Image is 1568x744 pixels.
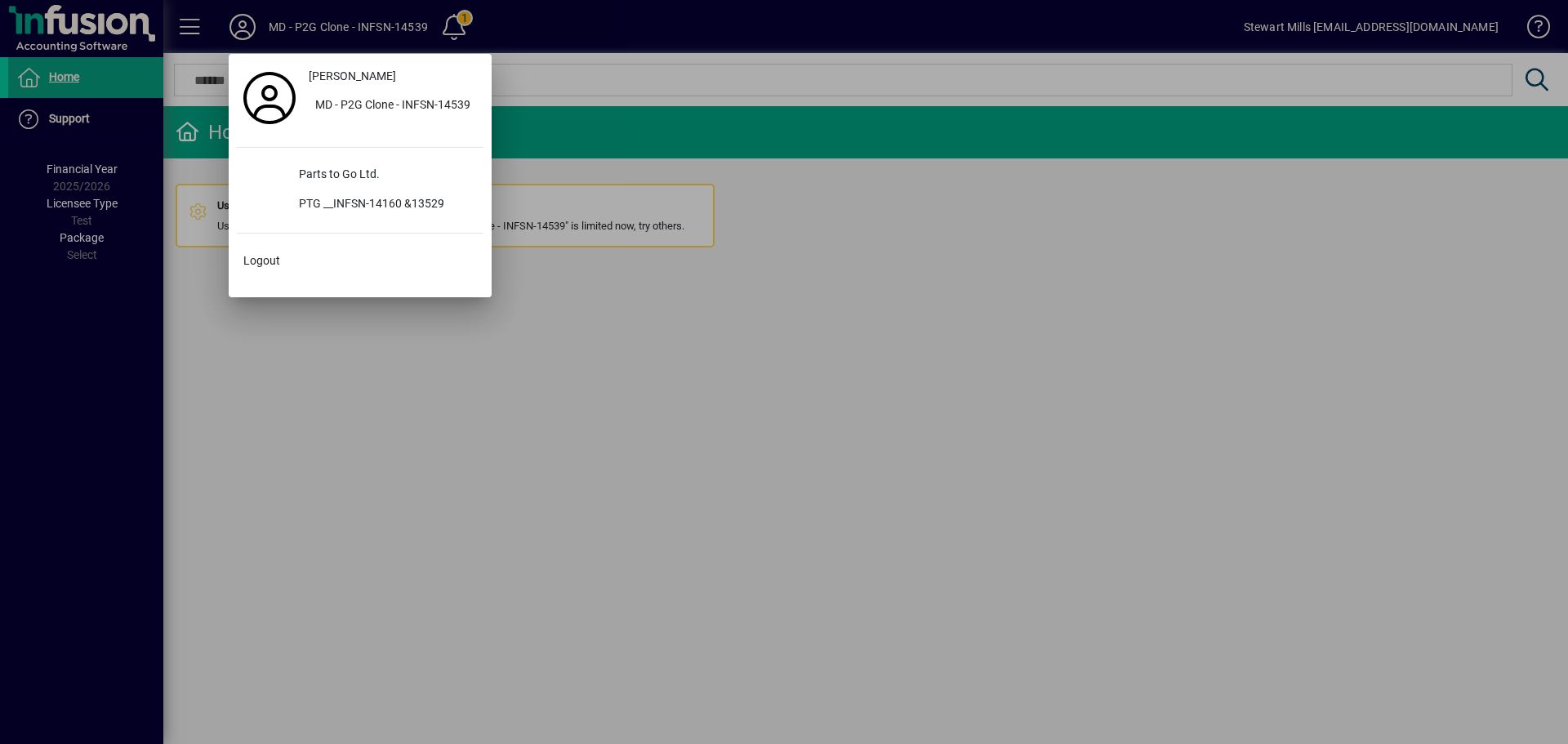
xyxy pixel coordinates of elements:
a: Profile [237,83,302,113]
span: [PERSON_NAME] [309,68,396,85]
button: MD - P2G Clone - INFSN-14539 [302,91,483,121]
div: PTG __INFSN-14160 &13529 [286,190,483,220]
div: Parts to Go Ltd. [286,161,483,190]
span: Logout [243,252,280,270]
button: Parts to Go Ltd. [237,161,483,190]
button: PTG __INFSN-14160 &13529 [237,190,483,220]
a: [PERSON_NAME] [302,62,483,91]
button: Logout [237,247,483,276]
